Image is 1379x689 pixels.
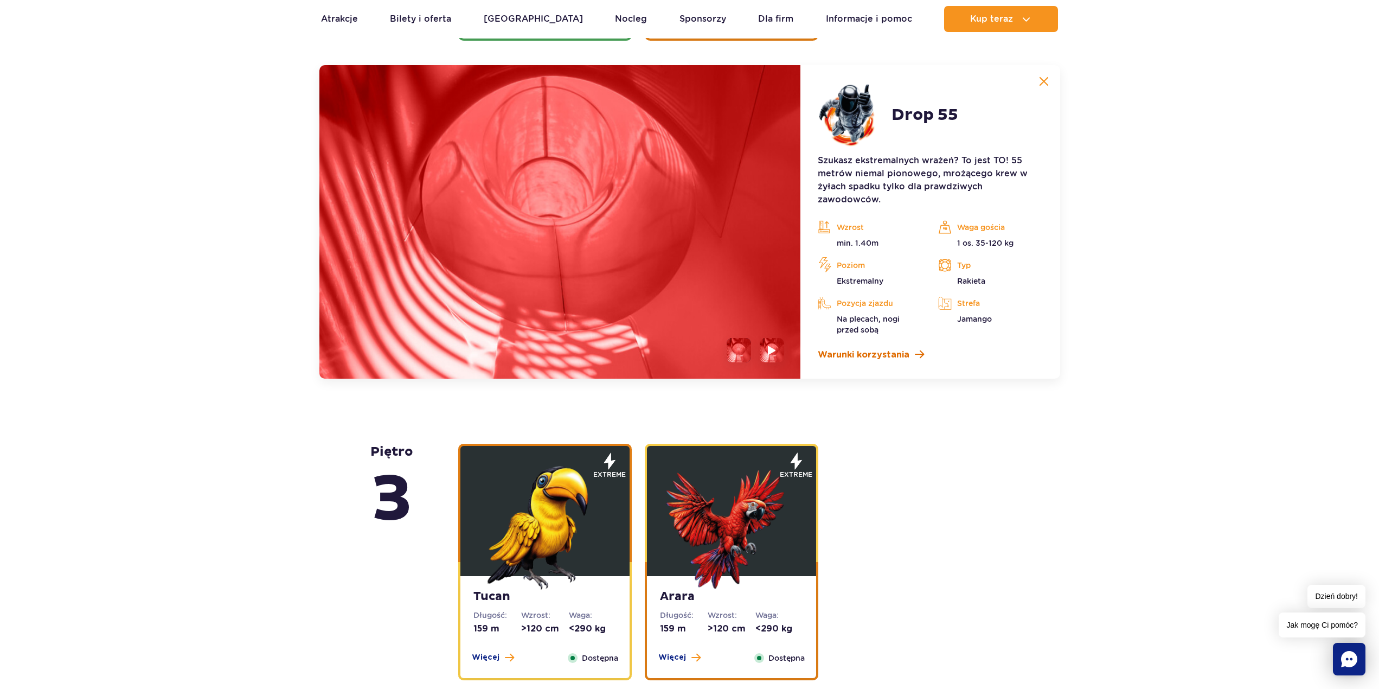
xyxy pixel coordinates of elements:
dt: Długość: [660,610,708,621]
p: Jamango [938,314,1042,324]
p: min. 1.40m [818,238,922,248]
dt: Wzrost: [708,610,755,621]
dt: Długość: [473,610,521,621]
img: q [319,65,801,379]
strong: Arara [660,589,803,604]
dt: Wzrost: [521,610,569,621]
a: Atrakcje [321,6,358,32]
a: Nocleg [615,6,647,32]
p: Wzrost [818,219,922,235]
img: 683e9e24c5e48596947785.png [818,82,883,148]
a: Dla firm [758,6,793,32]
dt: Waga: [569,610,617,621]
dd: >120 cm [521,623,569,635]
span: 3 [370,460,413,540]
span: Więcej [658,652,686,663]
div: Chat [1333,643,1365,675]
strong: Tucan [473,589,617,604]
dd: >120 cm [708,623,755,635]
span: Jak mogę Ci pomóc? [1279,613,1365,637]
p: Typ [938,257,1042,273]
span: Dzień dobry! [1307,585,1365,608]
span: Dostępna [582,652,618,664]
strong: piętro [370,444,413,540]
button: Więcej [658,652,701,663]
dt: Waga: [755,610,803,621]
p: Szukasz ekstremalnych wrażeń? To jest TO! 55 metrów niemal pionowego, mrożącego krew w żyłach spa... [818,154,1042,206]
p: Poziom [818,257,922,273]
p: Ekstremalny [818,276,922,286]
p: Strefa [938,295,1042,311]
span: Warunki korzystania [818,348,909,361]
dd: <290 kg [569,623,617,635]
p: Rakieta [938,276,1042,286]
a: Bilety i oferta [390,6,451,32]
a: Sponsorzy [679,6,726,32]
a: Warunki korzystania [818,348,1042,361]
button: Więcej [472,652,514,663]
dd: 159 m [473,623,521,635]
button: Kup teraz [944,6,1058,32]
span: Kup teraz [970,14,1013,24]
p: 1 os. 35-120 kg [938,238,1042,248]
img: 683e9e3786a57738606523.png [480,460,610,590]
dd: <290 kg [755,623,803,635]
span: Dostępna [768,652,805,664]
img: 683e9e4e481cc327238821.png [666,460,797,590]
p: Pozycja zjazdu [818,295,922,311]
p: Na plecach, nogi przed sobą [818,314,922,335]
a: [GEOGRAPHIC_DATA] [484,6,583,32]
span: extreme [593,470,626,480]
h2: Drop 55 [891,105,958,125]
span: extreme [780,470,812,480]
a: Informacje i pomoc [826,6,912,32]
dd: 159 m [660,623,708,635]
p: Waga gościa [938,219,1042,235]
span: Więcej [472,652,499,663]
